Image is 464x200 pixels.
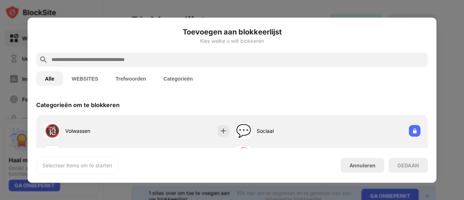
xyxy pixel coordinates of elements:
[65,127,136,135] div: Volwassen
[36,38,428,44] div: Kies welke u wilt blokkeren
[36,71,63,86] button: Alle
[236,147,251,162] div: 🏀
[39,55,48,64] img: search.svg
[236,123,251,138] div: 💬
[46,147,58,162] div: 🗞
[397,162,419,168] div: GEDAAN
[155,71,202,86] button: Categorieën
[42,162,112,169] div: Selecteer items om te starten
[349,162,376,168] div: Annuleren
[63,71,107,86] button: WEBSITES
[257,127,328,135] div: Sociaal
[36,101,120,108] div: Categorieën om te blokkeren
[45,123,60,138] div: 🔞
[107,71,155,86] button: Trefwoorden
[36,26,428,37] h6: Toevoegen aan blokkeerlijst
